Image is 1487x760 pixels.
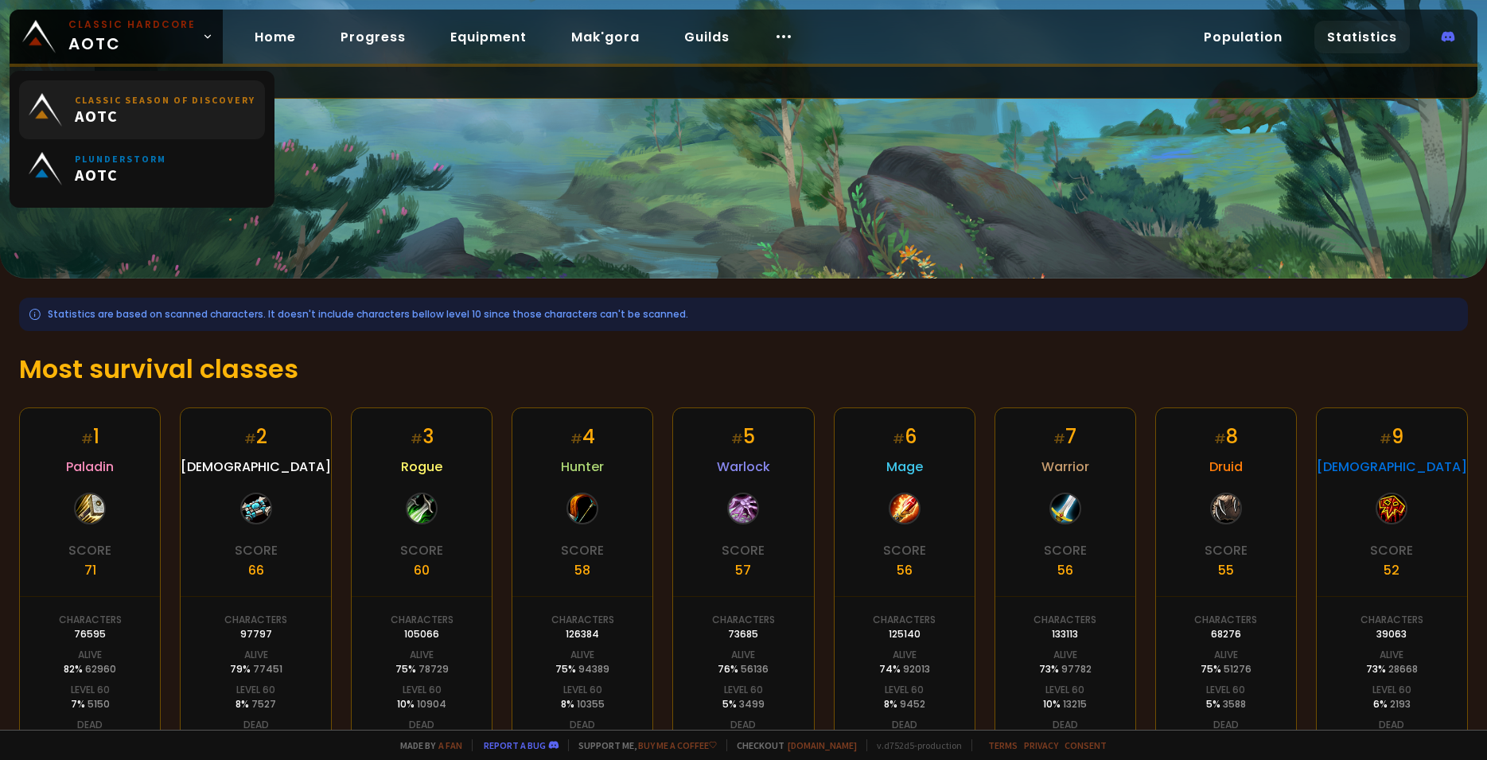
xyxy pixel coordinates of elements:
[1053,648,1077,662] div: Alive
[68,18,196,56] span: AOTC
[561,697,605,711] div: 8 %
[236,683,275,697] div: Level 60
[1053,423,1076,450] div: 7
[1218,560,1234,580] div: 55
[712,613,775,627] div: Characters
[10,67,95,98] a: General
[900,697,925,711] span: 9452
[19,350,1468,388] h1: Most survival classes
[19,298,1468,331] div: Statistics are based on scanned characters. It doesn't include characters bellow level 10 since t...
[391,613,453,627] div: Characters
[570,423,595,450] div: 4
[438,739,462,751] a: a fan
[722,697,765,711] div: 5 %
[1063,697,1087,711] span: 13215
[66,457,114,477] span: Paladin
[886,457,923,477] span: Mage
[893,648,917,662] div: Alive
[414,560,430,580] div: 60
[1384,560,1399,580] div: 52
[1191,21,1295,53] a: Population
[95,67,176,98] a: Deaths
[75,165,166,185] span: AOTC
[1379,718,1404,732] div: Dead
[84,560,96,580] div: 71
[883,540,926,560] div: Score
[1057,560,1073,580] div: 56
[230,662,282,676] div: 79 %
[1034,613,1096,627] div: Characters
[735,560,751,580] div: 57
[1205,540,1248,560] div: Score
[1380,430,1392,448] small: #
[1373,697,1411,711] div: 6 %
[1024,739,1058,751] a: Privacy
[401,457,442,477] span: Rogue
[1380,423,1403,450] div: 9
[400,540,443,560] div: Score
[866,739,962,751] span: v. d752d5 - production
[417,697,446,711] span: 10904
[59,613,122,627] div: Characters
[1043,697,1087,711] div: 10 %
[873,613,936,627] div: Characters
[741,662,769,676] span: 56136
[253,662,282,676] span: 77451
[1214,423,1238,450] div: 8
[551,613,614,627] div: Characters
[718,662,769,676] div: 76 %
[244,648,268,662] div: Alive
[570,430,582,448] small: #
[242,21,309,53] a: Home
[889,627,921,641] div: 125140
[64,662,116,676] div: 82 %
[328,21,418,53] a: Progress
[726,739,857,751] span: Checkout
[68,540,111,560] div: Score
[731,648,755,662] div: Alive
[1065,739,1107,751] a: Consent
[897,560,913,580] div: 56
[1370,540,1413,560] div: Score
[75,153,166,165] small: Plunderstorm
[1211,627,1241,641] div: 68276
[1201,662,1251,676] div: 75 %
[988,739,1018,751] a: Terms
[1223,697,1246,711] span: 3588
[879,662,930,676] div: 74 %
[903,662,930,676] span: 92013
[570,718,595,732] div: Dead
[19,139,265,198] a: PlunderstormAOTC
[403,683,442,697] div: Level 60
[724,683,763,697] div: Level 60
[235,540,278,560] div: Score
[251,697,276,711] span: 7527
[884,697,925,711] div: 8 %
[181,457,331,477] span: [DEMOGRAPHIC_DATA]
[438,21,539,53] a: Equipment
[731,423,755,450] div: 5
[1045,683,1084,697] div: Level 60
[561,540,604,560] div: Score
[1314,21,1410,53] a: Statistics
[566,627,599,641] div: 126384
[559,21,652,53] a: Mak'gora
[1214,648,1238,662] div: Alive
[88,697,110,711] span: 5150
[411,423,434,450] div: 3
[68,18,196,32] small: Classic Hardcore
[1372,683,1411,697] div: Level 60
[885,683,924,697] div: Level 60
[1194,613,1257,627] div: Characters
[75,106,255,126] span: AOTC
[75,94,255,106] small: Classic Season of Discovery
[71,697,110,711] div: 7 %
[570,648,594,662] div: Alive
[578,662,609,676] span: 94389
[410,648,434,662] div: Alive
[1380,648,1403,662] div: Alive
[395,662,449,676] div: 75 %
[730,718,756,732] div: Dead
[892,718,917,732] div: Dead
[893,430,905,448] small: #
